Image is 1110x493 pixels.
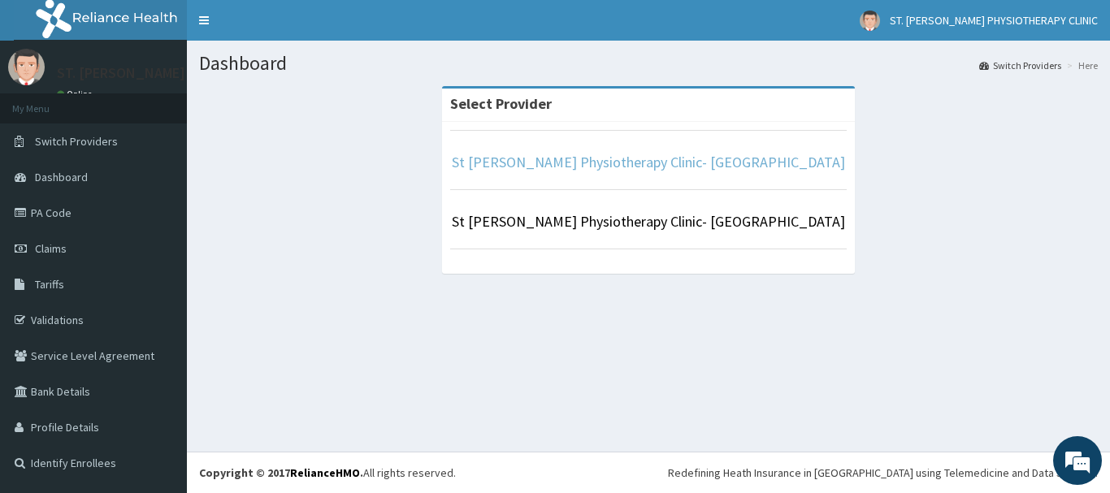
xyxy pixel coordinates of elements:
strong: Select Provider [450,94,552,113]
span: Switch Providers [35,134,118,149]
a: RelianceHMO [290,465,360,480]
span: Dashboard [35,170,88,184]
h1: Dashboard [199,53,1098,74]
a: Online [57,89,96,100]
a: St [PERSON_NAME] Physiotherapy Clinic- [GEOGRAPHIC_DATA] [452,153,845,171]
strong: Copyright © 2017 . [199,465,363,480]
a: St [PERSON_NAME] Physiotherapy Clinic- [GEOGRAPHIC_DATA] [452,212,845,231]
a: Switch Providers [979,58,1061,72]
img: User Image [860,11,880,31]
footer: All rights reserved. [187,452,1110,493]
p: ST. [PERSON_NAME] PHYSIOTHERAPY CLINIC [57,66,338,80]
span: Claims [35,241,67,256]
li: Here [1063,58,1098,72]
div: Redefining Heath Insurance in [GEOGRAPHIC_DATA] using Telemedicine and Data Science! [668,465,1098,481]
span: Tariffs [35,277,64,292]
img: User Image [8,49,45,85]
span: ST. [PERSON_NAME] PHYSIOTHERAPY CLINIC [890,13,1098,28]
